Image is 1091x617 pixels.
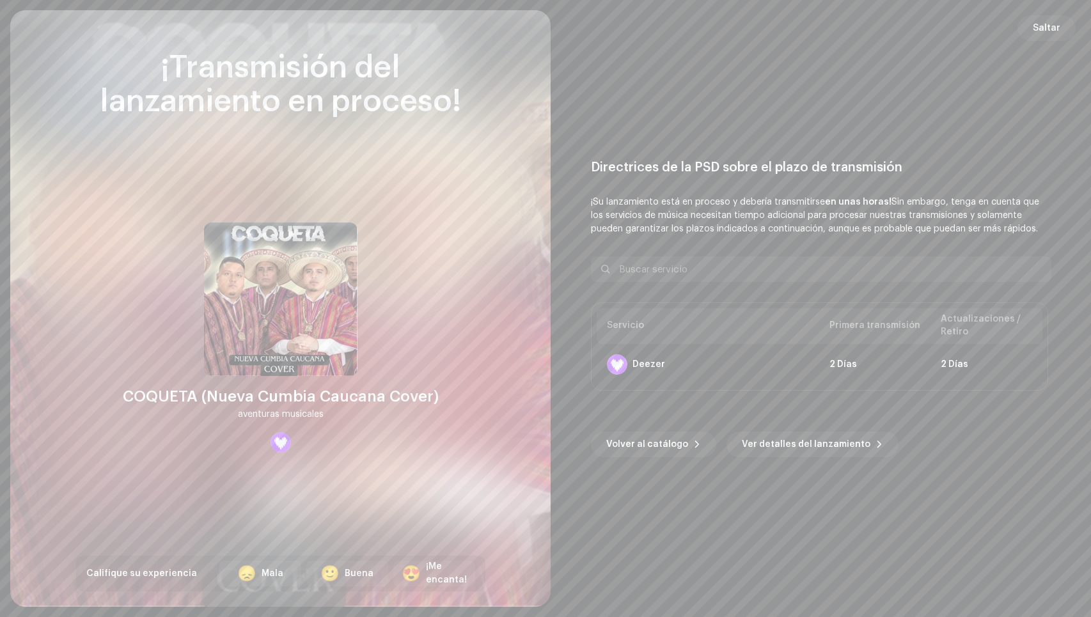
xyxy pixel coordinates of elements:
[597,308,820,343] th: Servicio
[591,160,1051,175] div: Directrices de la PSD sobre el plazo de transmisión
[591,256,1051,282] input: Buscar servicio
[1017,15,1076,41] button: Saltar
[320,566,340,581] div: 🙂
[825,198,891,207] b: en unas horas!
[632,359,665,370] div: Deezer
[930,308,1042,343] th: Actualizaciones / Retiro
[819,344,930,385] td: 2 Días
[426,560,467,587] div: ¡Me encanta!
[591,432,716,457] button: Volver al catálogo
[237,566,256,581] div: 😞
[930,344,1042,385] td: 2 Días
[238,407,324,422] div: aventuras musicales
[606,432,688,457] span: Volver al catálogo
[591,196,1051,236] p: ¡Su lanzamiento está en proceso y debería transmitirse Sin embargo, tenga en cuenta que los servi...
[1033,15,1060,41] span: Saltar
[726,432,899,457] button: Ver detalles del lanzamiento
[204,223,357,376] img: 08c4f7d2-bd33-4c1e-a5bd-a7a62a43dc2d
[262,567,283,581] div: Mala
[345,567,373,581] div: Buena
[742,432,870,457] span: Ver detalles del lanzamiento
[123,386,439,407] div: COQUETA (Nueva Cumbia Caucana Cover)
[402,566,421,581] div: 😍
[76,51,485,119] div: ¡Transmisión del lanzamiento en proceso!
[86,569,197,578] span: Califique su experiencia
[819,308,930,343] th: Primera transmisión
